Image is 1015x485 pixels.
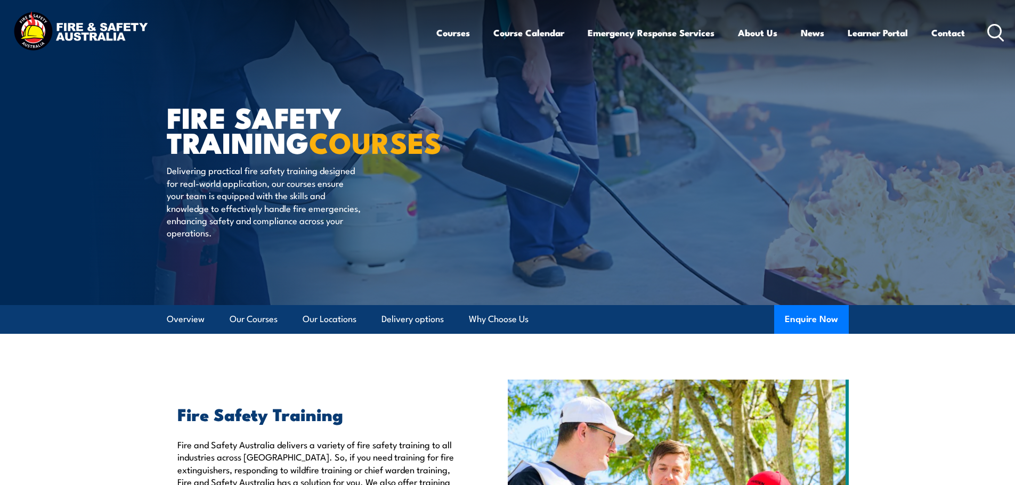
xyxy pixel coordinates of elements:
[303,305,356,333] a: Our Locations
[381,305,444,333] a: Delivery options
[167,104,430,154] h1: FIRE SAFETY TRAINING
[738,19,777,47] a: About Us
[167,305,205,333] a: Overview
[177,406,459,421] h2: Fire Safety Training
[469,305,529,333] a: Why Choose Us
[230,305,278,333] a: Our Courses
[436,19,470,47] a: Courses
[588,19,714,47] a: Emergency Response Services
[309,119,442,163] strong: COURSES
[493,19,564,47] a: Course Calendar
[931,19,965,47] a: Contact
[167,164,361,239] p: Delivering practical fire safety training designed for real-world application, our courses ensure...
[801,19,824,47] a: News
[774,305,849,334] button: Enquire Now
[848,19,908,47] a: Learner Portal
